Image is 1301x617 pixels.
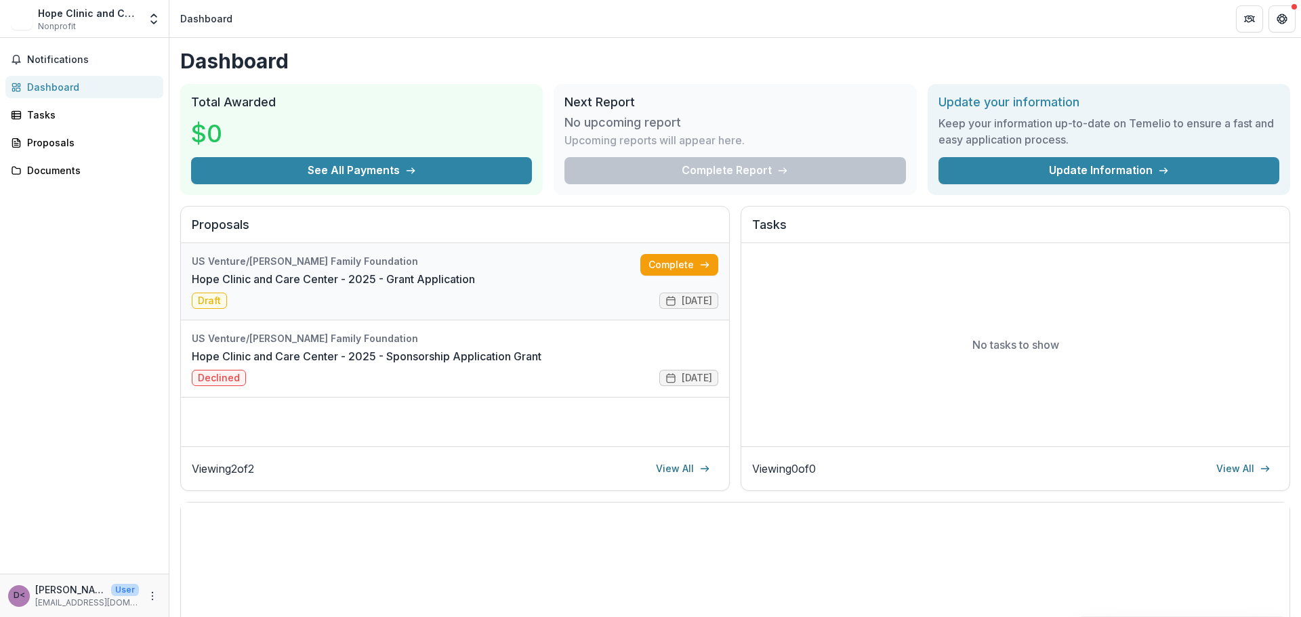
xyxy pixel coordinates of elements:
h2: Tasks [752,217,1279,243]
h2: Update your information [938,95,1279,110]
div: Hope Clinic and Care Center [38,6,139,20]
h3: No upcoming report [564,115,681,130]
a: Complete [640,254,718,276]
h2: Proposals [192,217,718,243]
h2: Next Report [564,95,905,110]
p: [PERSON_NAME] <[EMAIL_ADDRESS][DOMAIN_NAME]> [35,582,106,597]
button: Partners [1236,5,1263,33]
span: Notifications [27,54,158,66]
button: More [144,588,161,604]
p: No tasks to show [972,337,1059,353]
button: Open entity switcher [144,5,163,33]
p: User [111,584,139,596]
div: David Lally <dlally@hopeclinic.care> [14,591,25,600]
div: Dashboard [180,12,232,26]
div: Proposals [27,135,152,150]
p: Viewing 0 of 0 [752,461,816,477]
a: Documents [5,159,163,182]
a: View All [1208,458,1279,480]
nav: breadcrumb [175,9,238,28]
div: Documents [27,163,152,177]
h2: Total Awarded [191,95,532,110]
h3: Keep your information up-to-date on Temelio to ensure a fast and easy application process. [938,115,1279,148]
span: Nonprofit [38,20,76,33]
button: Get Help [1268,5,1296,33]
a: Dashboard [5,76,163,98]
img: Hope Clinic and Care Center [11,8,33,30]
p: [EMAIL_ADDRESS][DOMAIN_NAME] [35,597,139,609]
a: Tasks [5,104,163,126]
button: Notifications [5,49,163,70]
a: Update Information [938,157,1279,184]
a: Hope Clinic and Care Center - 2025 - Grant Application [192,271,475,287]
button: See All Payments [191,157,532,184]
p: Viewing 2 of 2 [192,461,254,477]
h3: $0 [191,115,293,152]
a: Hope Clinic and Care Center - 2025 - Sponsorship Application Grant [192,348,541,364]
a: Proposals [5,131,163,154]
p: Upcoming reports will appear here. [564,132,745,148]
div: Tasks [27,108,152,122]
h1: Dashboard [180,49,1290,73]
a: View All [648,458,718,480]
div: Dashboard [27,80,152,94]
